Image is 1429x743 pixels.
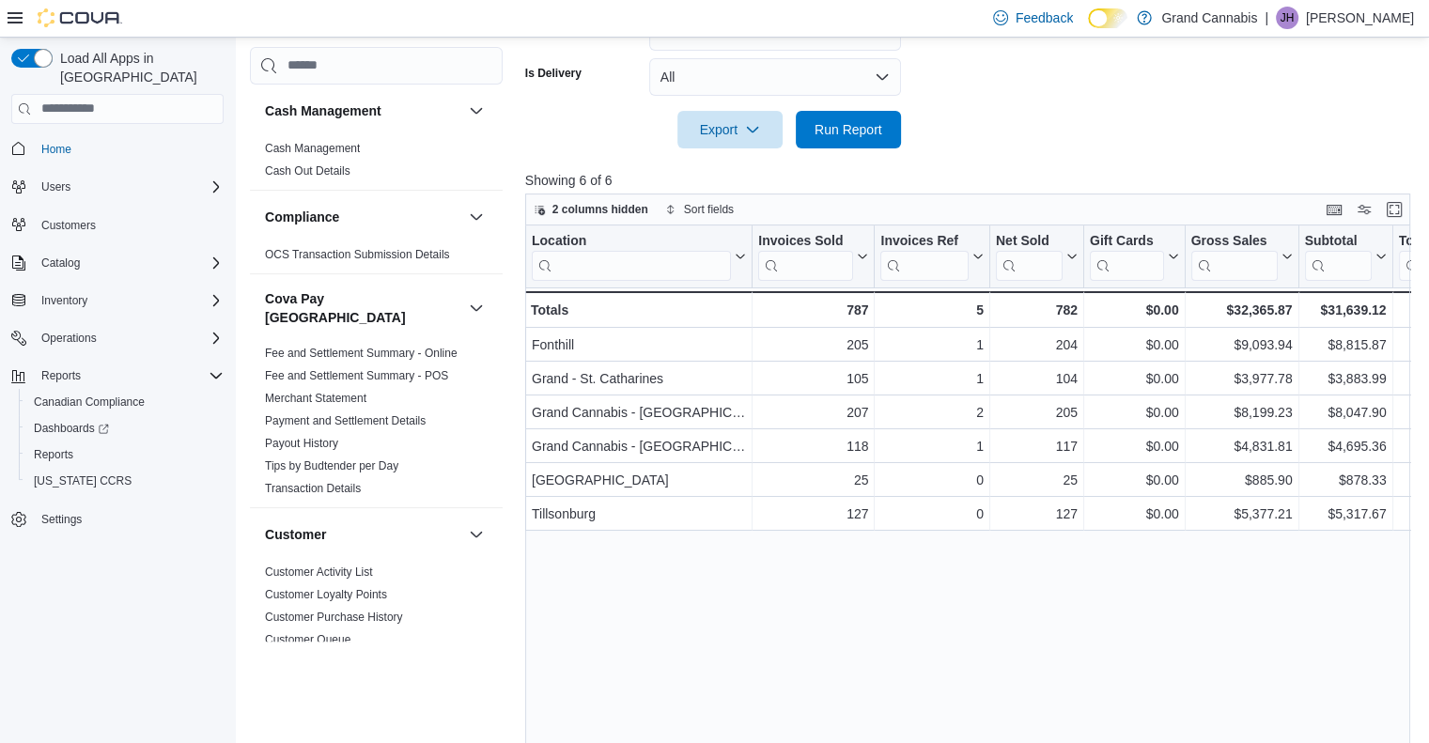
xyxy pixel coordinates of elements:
button: Customer [265,525,461,544]
span: Cash Out Details [265,163,350,178]
div: $0.00 [1090,503,1179,525]
span: Washington CCRS [26,470,224,492]
div: 1 [880,333,983,356]
button: Compliance [265,208,461,226]
span: Inventory [41,293,87,308]
div: 207 [758,401,868,424]
span: Export [689,111,771,148]
button: Cova Pay [GEOGRAPHIC_DATA] [265,289,461,327]
a: Settings [34,508,89,531]
span: Payment and Settlement Details [265,413,426,428]
button: Customer [465,523,488,546]
div: 787 [758,299,868,321]
a: Transaction Details [265,482,361,495]
span: Cash Management [265,141,360,156]
button: Customers [4,211,231,239]
div: 105 [758,367,868,390]
div: $0.00 [1090,299,1179,321]
div: Tillsonburg [532,503,746,525]
div: 127 [758,503,868,525]
a: Merchant Statement [265,392,366,405]
h3: Customer [265,525,326,544]
span: OCS Transaction Submission Details [265,247,450,262]
div: Grand Cannabis - [GEOGRAPHIC_DATA] [532,435,746,457]
div: $0.00 [1090,401,1179,424]
span: Load All Apps in [GEOGRAPHIC_DATA] [53,49,224,86]
span: Home [41,142,71,157]
button: Catalog [4,250,231,276]
button: Sort fields [658,198,741,221]
span: Tips by Budtender per Day [265,458,398,473]
button: Settings [4,505,231,533]
div: 25 [996,469,1078,491]
input: Dark Mode [1088,8,1127,28]
div: Location [532,232,731,250]
span: Catalog [34,252,224,274]
button: Catalog [34,252,87,274]
span: Settings [41,512,82,527]
button: Enter fullscreen [1383,198,1406,221]
div: Invoices Ref [880,232,968,250]
a: Dashboards [26,417,116,440]
div: 118 [758,435,868,457]
div: $0.00 [1090,469,1179,491]
span: Feedback [1016,8,1073,27]
button: Cova Pay [GEOGRAPHIC_DATA] [465,297,488,319]
div: 127 [996,503,1078,525]
a: Canadian Compliance [26,391,152,413]
a: Fee and Settlement Summary - Online [265,347,458,360]
a: Reports [26,443,81,466]
button: Net Sold [996,232,1078,280]
label: Is Delivery [525,66,582,81]
span: Catalog [41,255,80,271]
div: 5 [880,299,983,321]
span: Dashboards [26,417,224,440]
span: [US_STATE] CCRS [34,473,132,488]
div: 782 [996,299,1078,321]
button: Home [4,135,231,163]
button: Reports [4,363,231,389]
div: 117 [996,435,1078,457]
a: OCS Transaction Submission Details [265,248,450,261]
span: Canadian Compliance [34,395,145,410]
div: $32,365.87 [1190,299,1292,321]
nav: Complex example [11,128,224,582]
span: Merchant Statement [265,391,366,406]
span: Reports [26,443,224,466]
div: Net Sold [996,232,1063,250]
button: Compliance [465,206,488,228]
div: $0.00 [1090,333,1179,356]
button: Gross Sales [1190,232,1292,280]
img: Cova [38,8,122,27]
h3: Compliance [265,208,339,226]
button: Canadian Compliance [19,389,231,415]
div: 204 [996,333,1078,356]
div: $3,977.78 [1190,367,1292,390]
div: $878.33 [1304,469,1386,491]
div: Subtotal [1304,232,1371,250]
div: 0 [880,503,983,525]
span: Customer Queue [265,632,350,647]
span: Inventory [34,289,224,312]
div: Invoices Sold [758,232,853,250]
button: Operations [4,325,231,351]
span: Reports [34,447,73,462]
span: Operations [41,331,97,346]
button: Run Report [796,111,901,148]
div: $885.90 [1190,469,1292,491]
div: Location [532,232,731,280]
span: Payout History [265,436,338,451]
span: JH [1281,7,1295,29]
div: Subtotal [1304,232,1371,280]
span: Sort fields [684,202,734,217]
span: Transaction Details [265,481,361,496]
div: Gift Card Sales [1090,232,1164,280]
div: $3,883.99 [1304,367,1386,390]
a: Customer Purchase History [265,611,403,624]
button: Users [34,176,78,198]
div: Gross Sales [1190,232,1277,280]
button: Reports [19,441,231,468]
div: $8,199.23 [1190,401,1292,424]
div: $5,377.21 [1190,503,1292,525]
div: $8,815.87 [1304,333,1386,356]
